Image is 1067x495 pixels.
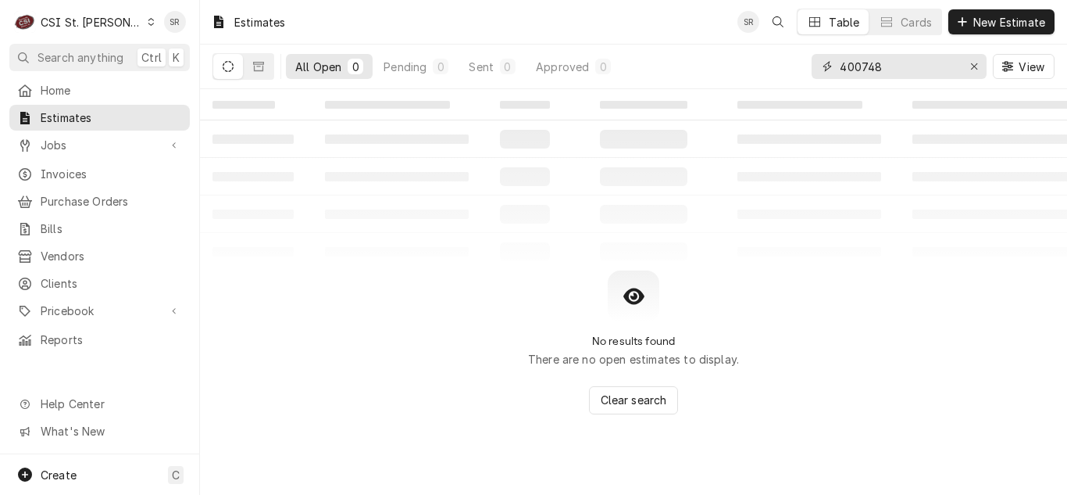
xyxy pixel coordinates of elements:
button: Erase input [962,54,987,79]
span: Reports [41,332,182,348]
span: Home [41,82,182,99]
span: ‌ [500,101,550,109]
a: Clients [9,271,190,296]
span: Clear search [598,392,670,408]
p: There are no open estimates to display. [528,351,739,368]
span: Estimates [41,109,182,126]
a: Estimates [9,105,190,131]
span: View [1015,59,1047,75]
span: Help Center [41,396,180,412]
button: Search anythingCtrlK [9,44,190,71]
a: Vendors [9,243,190,269]
button: Open search [765,9,790,34]
span: ‌ [737,101,862,109]
div: SR [737,11,759,33]
button: Clear search [589,386,679,414]
span: ‌ [212,101,275,109]
span: Jobs [41,137,159,153]
div: Approved [536,59,589,75]
span: Invoices [41,166,182,182]
div: Sent [469,59,494,75]
a: Go to What's New [9,418,190,444]
span: Bills [41,221,182,237]
span: Purchase Orders [41,193,182,210]
span: Ctrl [141,49,162,66]
a: Home [9,77,190,103]
div: 0 [503,59,512,75]
span: Pricebook [41,303,159,319]
div: 0 [351,59,360,75]
a: Invoices [9,161,190,187]
div: CSI St. [PERSON_NAME] [41,14,142,30]
a: Reports [9,327,190,353]
h2: No results found [592,335,676,348]
div: Pending [384,59,426,75]
span: Vendors [41,248,182,264]
button: New Estimate [948,9,1055,34]
div: C [14,11,36,33]
span: K [173,49,180,66]
span: Clients [41,275,182,292]
span: What's New [41,423,180,439]
div: Table [829,14,859,30]
span: Search anything [37,49,123,66]
a: Bills [9,216,190,242]
span: New Estimate [970,14,1048,30]
span: C [172,467,180,483]
div: All Open [295,59,341,75]
span: ‌ [600,101,687,109]
a: Purchase Orders [9,188,190,214]
table: All Open Estimates List Loading [200,89,1067,271]
span: Create [41,468,77,482]
a: Go to Help Center [9,391,190,417]
a: Go to Jobs [9,132,190,158]
div: SR [164,11,186,33]
div: 0 [436,59,445,75]
button: View [993,54,1055,79]
div: CSI St. Louis's Avatar [14,11,36,33]
div: Stephani Roth's Avatar [164,11,186,33]
div: 0 [598,59,608,75]
div: Cards [901,14,932,30]
a: Go to Pricebook [9,298,190,324]
div: Stephani Roth's Avatar [737,11,759,33]
input: Keyword search [840,54,957,79]
span: ‌ [325,101,450,109]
